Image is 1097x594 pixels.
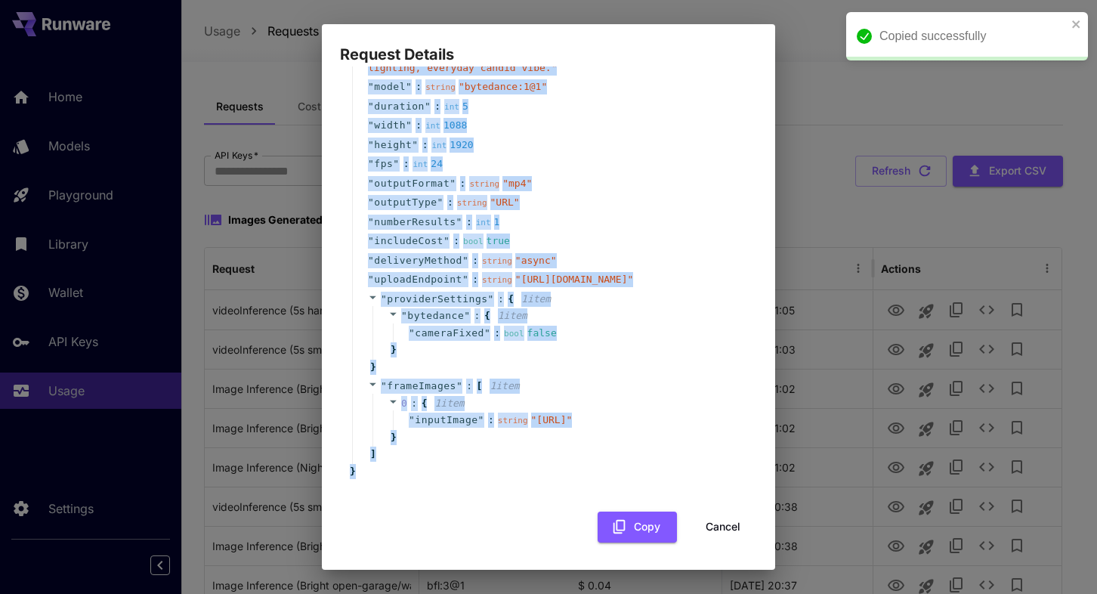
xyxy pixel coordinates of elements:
span: " [406,119,412,131]
span: : [416,79,422,94]
span: " [409,327,415,339]
div: 1 [476,215,500,230]
span: height [374,138,412,153]
span: " [425,101,431,112]
span: : [488,413,494,428]
span: outputFormat [374,176,450,191]
span: " [488,293,494,305]
span: cameraFixed [415,326,484,341]
span: } [368,360,376,375]
div: 24 [413,156,443,172]
span: " [464,310,470,321]
div: 5 [444,99,468,114]
span: string [457,198,487,208]
span: " mp4 " [502,178,532,189]
span: " [368,119,374,131]
span: " [462,255,468,266]
span: 1 item [490,380,519,391]
div: false [504,326,557,341]
span: frameImages [387,380,456,391]
span: : [411,396,417,411]
span: : [453,234,459,249]
span: " bytedance:1@1 " [459,81,547,92]
span: 0 [401,398,407,409]
span: " [368,158,374,169]
span: " [368,178,374,189]
span: inputImage [415,413,477,428]
span: int [425,121,440,131]
span: " [368,196,374,208]
span: int [444,102,459,112]
span: model [374,79,406,94]
span: [ [477,379,483,394]
span: " [368,255,374,266]
span: : [472,272,478,287]
span: } [388,430,397,445]
span: " [484,327,490,339]
span: " [478,414,484,425]
span: " [456,216,462,227]
span: " [368,235,374,246]
span: " [URL] " [531,414,573,425]
span: int [413,159,428,169]
span: deliveryMethod [374,253,462,268]
span: duration [374,99,425,114]
span: : [422,138,428,153]
span: " [409,414,415,425]
span: " URL " [490,196,520,208]
div: 1088 [425,118,467,133]
span: " [368,139,374,150]
span: fps [374,156,393,172]
span: ] [368,447,376,462]
span: : [434,99,440,114]
span: providerSettings [387,293,487,305]
span: " [URL][DOMAIN_NAME] " [515,274,634,285]
span: " [406,81,412,92]
span: uploadEndpoint [374,272,462,287]
span: " [412,139,418,150]
span: 1 item [521,293,551,305]
span: { [422,396,428,411]
span: : [498,292,504,307]
span: int [431,141,447,150]
h2: Request Details [322,24,775,67]
span: : [474,308,481,323]
span: bool [463,237,484,246]
span: " [450,178,456,189]
span: string [425,82,456,92]
span: : [403,156,409,172]
span: { [484,308,490,323]
span: width [374,118,406,133]
span: " [462,274,468,285]
div: true [463,234,510,249]
span: : [494,326,500,341]
span: " [368,81,374,92]
span: " [456,380,462,391]
span: " [381,380,387,391]
span: " [443,235,450,246]
span: " [437,196,443,208]
span: string [498,416,528,425]
span: 1 item [498,310,527,321]
span: } [348,464,356,479]
button: close [1071,18,1082,30]
span: outputType [374,195,437,210]
span: : [447,195,453,210]
span: { [508,292,514,307]
span: string [482,256,512,266]
span: string [482,275,512,285]
span: includeCost [374,234,443,249]
span: int [476,218,491,227]
span: : [460,176,466,191]
span: } [388,342,397,357]
span: 1 item [434,398,464,409]
button: Cancel [689,512,757,543]
button: Copy [598,512,677,543]
span: : [472,253,478,268]
span: " [368,216,374,227]
div: 1920 [431,138,473,153]
span: " [381,293,387,305]
span: : [466,215,472,230]
span: bool [504,329,524,339]
span: numberResults [374,215,456,230]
